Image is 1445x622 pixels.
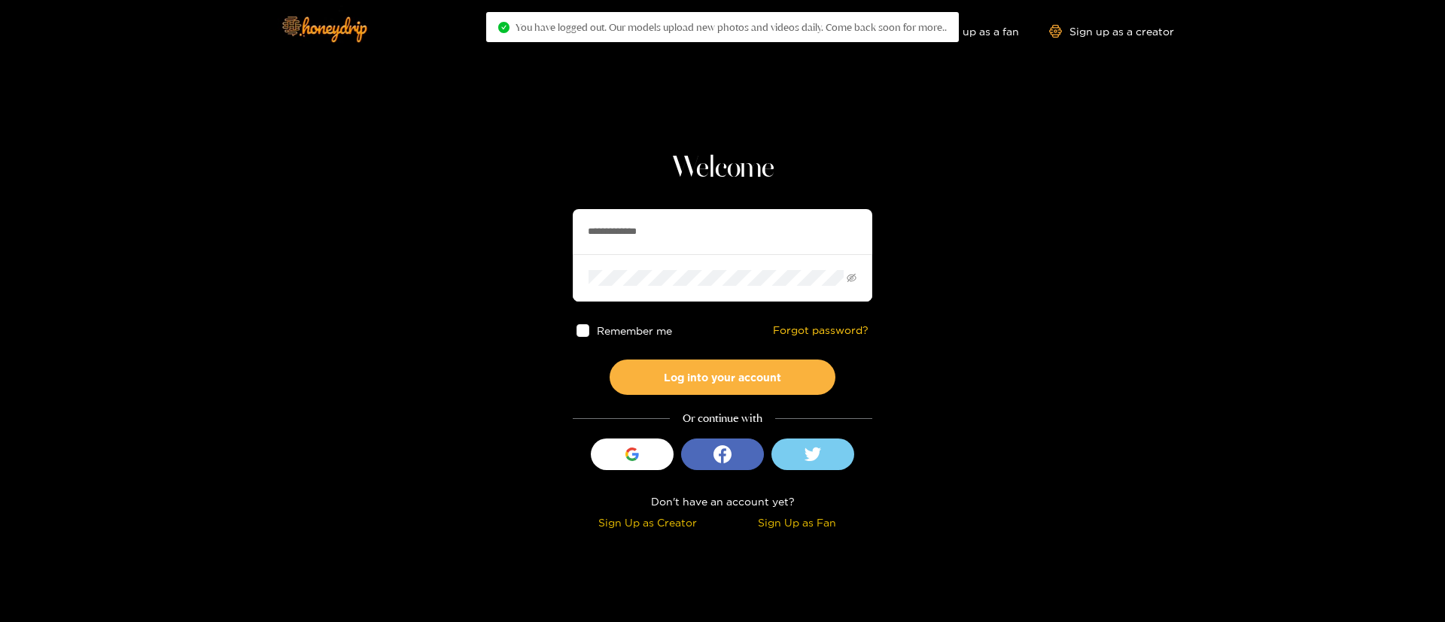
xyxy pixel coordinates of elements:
h1: Welcome [573,150,872,187]
div: Don't have an account yet? [573,493,872,510]
div: Sign Up as Fan [726,514,869,531]
span: check-circle [498,22,510,33]
span: Remember me [597,325,672,336]
span: You have logged out. Our models upload new photos and videos daily. Come back soon for more.. [516,21,947,33]
a: Forgot password? [773,324,869,337]
a: Sign up as a fan [916,25,1019,38]
a: Sign up as a creator [1049,25,1174,38]
div: Sign Up as Creator [576,514,719,531]
button: Log into your account [610,360,835,395]
div: Or continue with [573,410,872,427]
span: eye-invisible [847,273,856,283]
